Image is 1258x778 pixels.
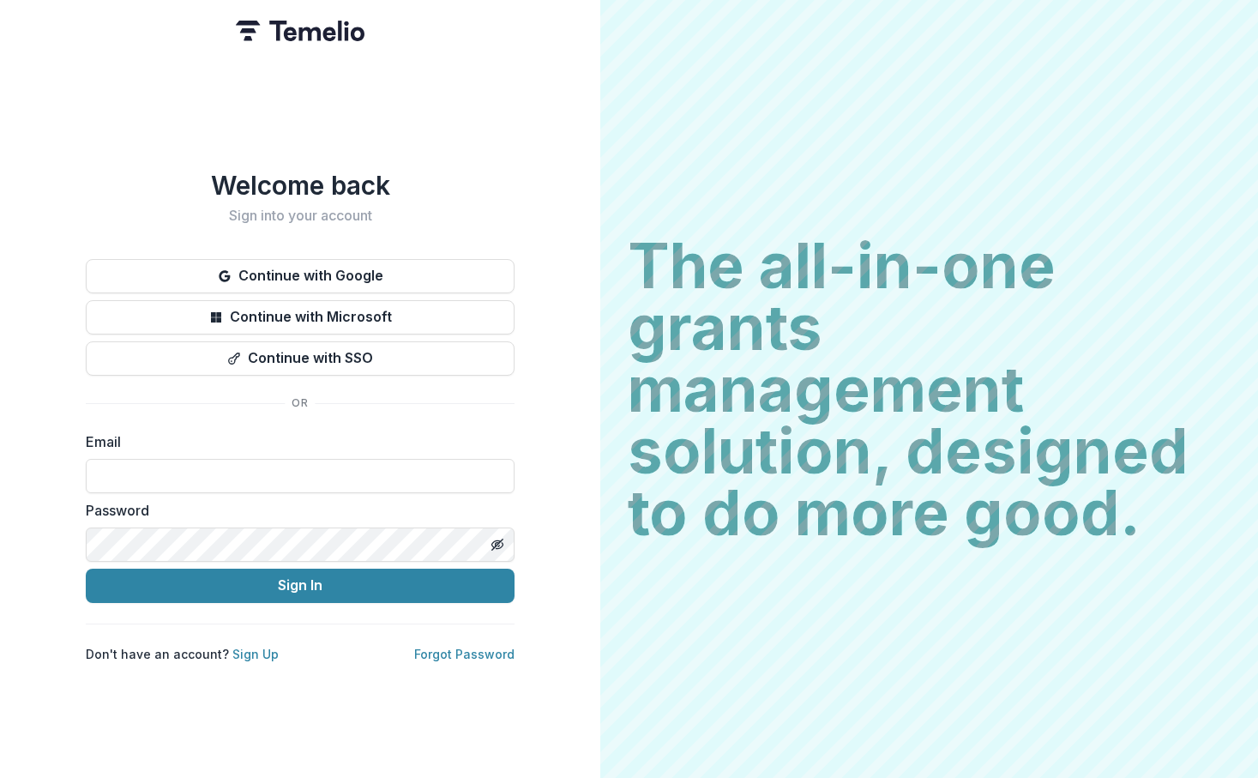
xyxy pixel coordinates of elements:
[86,500,504,521] label: Password
[86,431,504,452] label: Email
[414,647,515,661] a: Forgot Password
[86,645,279,663] p: Don't have an account?
[86,170,515,201] h1: Welcome back
[86,341,515,376] button: Continue with SSO
[86,569,515,603] button: Sign In
[86,300,515,335] button: Continue with Microsoft
[236,21,364,41] img: Temelio
[484,531,511,558] button: Toggle password visibility
[86,259,515,293] button: Continue with Google
[86,208,515,224] h2: Sign into your account
[232,647,279,661] a: Sign Up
